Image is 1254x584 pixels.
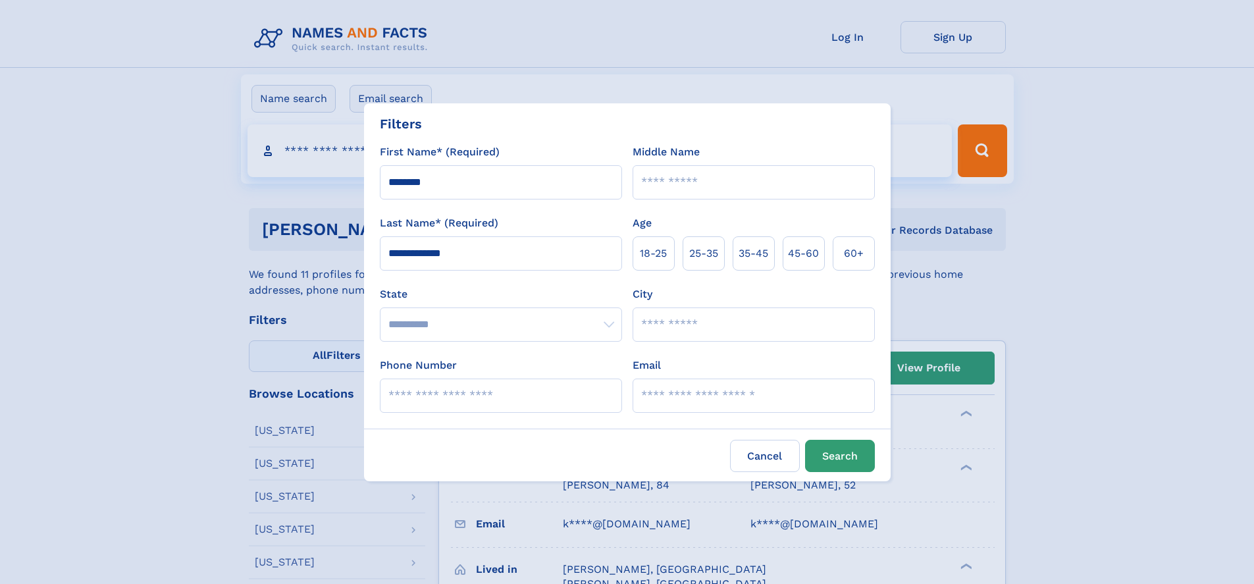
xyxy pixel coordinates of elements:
label: City [633,286,652,302]
label: Age [633,215,652,231]
label: First Name* (Required) [380,144,500,160]
span: 18‑25 [640,246,667,261]
span: 60+ [844,246,864,261]
label: Last Name* (Required) [380,215,498,231]
span: 35‑45 [739,246,768,261]
span: 45‑60 [788,246,819,261]
label: Phone Number [380,358,457,373]
label: Middle Name [633,144,700,160]
div: Filters [380,114,422,134]
button: Search [805,440,875,472]
span: 25‑35 [689,246,718,261]
label: State [380,286,622,302]
label: Cancel [730,440,800,472]
label: Email [633,358,661,373]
